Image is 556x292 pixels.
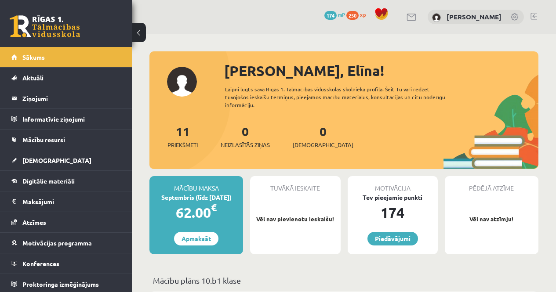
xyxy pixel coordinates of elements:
[22,177,75,185] span: Digitālie materiāli
[22,260,59,267] span: Konferences
[293,141,353,149] span: [DEMOGRAPHIC_DATA]
[11,47,121,67] a: Sākums
[348,202,438,223] div: 174
[324,11,337,20] span: 174
[324,11,345,18] a: 174 mP
[11,233,121,253] a: Motivācijas programma
[250,176,340,193] div: Tuvākā ieskaite
[149,176,243,193] div: Mācību maksa
[22,280,99,288] span: Proktoringa izmēģinājums
[348,193,438,202] div: Tev pieejamie punkti
[11,109,121,129] a: Informatīvie ziņojumi
[11,253,121,274] a: Konferences
[10,15,80,37] a: Rīgas 1. Tālmācības vidusskola
[445,176,538,193] div: Pēdējā atzīme
[22,136,65,144] span: Mācību resursi
[149,193,243,202] div: Septembris (līdz [DATE])
[11,88,121,108] a: Ziņojumi
[432,13,441,22] img: Elīna Freimane
[211,201,217,214] span: €
[254,215,336,224] p: Vēl nav pievienotu ieskaišu!
[22,156,91,164] span: [DEMOGRAPHIC_DATA]
[225,85,458,109] div: Laipni lūgts savā Rīgas 1. Tālmācības vidusskolas skolnieka profilā. Šeit Tu vari redzēt tuvojošo...
[221,141,270,149] span: Neizlasītās ziņas
[22,53,45,61] span: Sākums
[167,123,198,149] a: 11Priekšmeti
[11,68,121,88] a: Aktuāli
[11,191,121,212] a: Maksājumi
[22,218,46,226] span: Atzīmes
[338,11,345,18] span: mP
[174,232,218,245] a: Apmaksāt
[360,11,366,18] span: xp
[22,88,121,108] legend: Ziņojumi
[11,171,121,191] a: Digitālie materiāli
[224,60,538,81] div: [PERSON_NAME], Elīna!
[11,130,121,150] a: Mācību resursi
[221,123,270,149] a: 0Neizlasītās ziņas
[449,215,534,224] p: Vēl nav atzīmju!
[153,274,535,286] p: Mācību plāns 10.b1 klase
[22,191,121,212] legend: Maksājumi
[22,239,92,247] span: Motivācijas programma
[346,11,359,20] span: 250
[348,176,438,193] div: Motivācija
[367,232,418,245] a: Piedāvājumi
[22,74,44,82] span: Aktuāli
[447,12,501,21] a: [PERSON_NAME]
[22,109,121,129] legend: Informatīvie ziņojumi
[11,150,121,170] a: [DEMOGRAPHIC_DATA]
[149,202,243,223] div: 62.00
[167,141,198,149] span: Priekšmeti
[293,123,353,149] a: 0[DEMOGRAPHIC_DATA]
[11,212,121,232] a: Atzīmes
[346,11,370,18] a: 250 xp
